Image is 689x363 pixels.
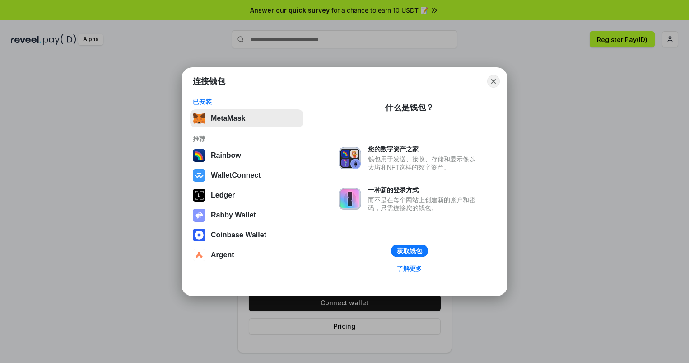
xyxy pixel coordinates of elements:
button: Argent [190,246,303,264]
div: 了解更多 [397,264,422,273]
button: Rainbow [190,146,303,165]
a: 了解更多 [391,263,428,274]
div: 而不是在每个网站上创建新的账户和密码，只需连接您的钱包。 [368,196,480,212]
div: 您的数字资产之家 [368,145,480,153]
div: Argent [211,251,234,259]
div: 推荐 [193,135,301,143]
div: MetaMask [211,114,245,123]
h1: 连接钱包 [193,76,225,87]
div: 一种新的登录方式 [368,186,480,194]
img: svg+xml,%3Csvg%20xmlns%3D%22http%3A%2F%2Fwww.w3.org%2F2000%2Fsvg%22%20fill%3D%22none%22%20viewBox... [339,188,361,210]
img: svg+xml,%3Csvg%20width%3D%2228%22%20height%3D%2228%22%20viewBox%3D%220%200%2028%2028%22%20fill%3D... [193,229,205,241]
div: 获取钱包 [397,247,422,255]
div: 什么是钱包？ [385,102,434,113]
img: svg+xml,%3Csvg%20width%3D%2228%22%20height%3D%2228%22%20viewBox%3D%220%200%2028%2028%22%20fill%3D... [193,169,205,182]
div: 已安装 [193,98,301,106]
div: Rabby Wallet [211,211,256,219]
div: WalletConnect [211,171,261,179]
div: Rainbow [211,151,241,160]
img: svg+xml,%3Csvg%20xmlns%3D%22http%3A%2F%2Fwww.w3.org%2F2000%2Fsvg%22%20width%3D%2228%22%20height%3... [193,189,205,202]
img: svg+xml,%3Csvg%20width%3D%22120%22%20height%3D%22120%22%20viewBox%3D%220%200%20120%20120%22%20fil... [193,149,205,162]
div: Coinbase Wallet [211,231,266,239]
img: svg+xml,%3Csvg%20xmlns%3D%22http%3A%2F%2Fwww.w3.org%2F2000%2Fsvg%22%20fill%3D%22none%22%20viewBox... [339,147,361,169]
div: 钱包用于发送、接收、存储和显示像以太坊和NFT这样的数字资产。 [368,155,480,171]
button: 获取钱包 [391,245,428,257]
button: Coinbase Wallet [190,226,303,244]
button: WalletConnect [190,166,303,184]
img: svg+xml,%3Csvg%20width%3D%2228%22%20height%3D%2228%22%20viewBox%3D%220%200%2028%2028%22%20fill%3D... [193,249,205,261]
button: Rabby Wallet [190,206,303,224]
img: svg+xml,%3Csvg%20xmlns%3D%22http%3A%2F%2Fwww.w3.org%2F2000%2Fsvg%22%20fill%3D%22none%22%20viewBox... [193,209,205,222]
img: svg+xml,%3Csvg%20fill%3D%22none%22%20height%3D%2233%22%20viewBox%3D%220%200%2035%2033%22%20width%... [193,112,205,125]
button: Ledger [190,186,303,204]
button: Close [487,75,500,88]
button: MetaMask [190,109,303,127]
div: Ledger [211,191,235,199]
